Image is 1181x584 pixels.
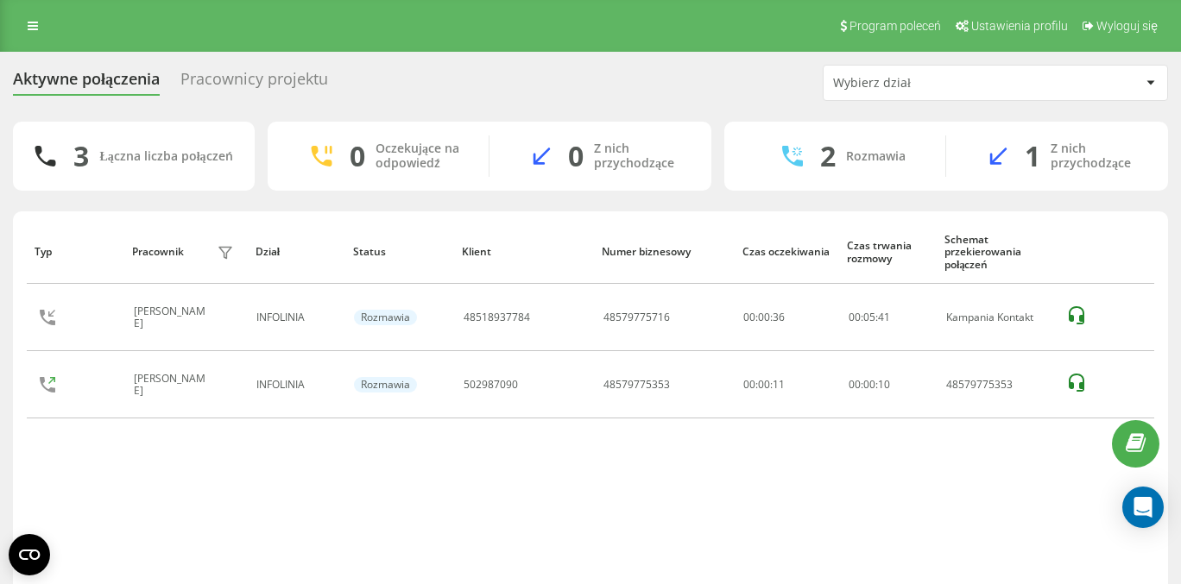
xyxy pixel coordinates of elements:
[849,377,861,392] span: 00
[1051,141,1142,171] div: Z nich przychodzące
[35,246,116,258] div: Typ
[354,377,417,392] div: Rozmawia
[354,310,417,325] div: Rozmawia
[350,140,365,173] div: 0
[603,311,670,323] div: 48579775716
[464,379,518,391] div: 502987090
[180,70,328,97] div: Pracownicy projektu
[878,310,890,324] span: 41
[134,373,212,398] div: [PERSON_NAME]
[849,310,861,324] span: 00
[878,377,890,392] span: 10
[863,310,875,324] span: 05
[464,311,530,323] div: 48518937784
[353,246,446,258] div: Status
[99,149,232,164] div: Łączna liczba połączeń
[376,141,463,171] div: Oczekujące na odpowiedź
[462,246,586,258] div: Klient
[847,240,928,265] div: Czas trwania rozmowy
[743,311,829,323] div: 00:00:36
[256,311,335,323] div: INFOLINIA
[846,149,906,164] div: Rozmawia
[13,70,160,97] div: Aktywne połączenia
[742,246,830,258] div: Czas oczekiwania
[568,140,584,173] div: 0
[134,305,212,330] div: [PERSON_NAME]
[833,76,1039,91] div: Wybierz dział
[946,379,1047,391] div: 48579775353
[73,140,89,173] div: 3
[1025,140,1040,173] div: 1
[944,234,1048,271] div: Schemat przekierowania połączeń
[256,379,335,391] div: INFOLINIA
[849,379,890,391] div: : :
[602,246,726,258] div: Numer biznesowy
[603,379,670,391] div: 48579775353
[9,534,50,575] button: Open CMP widget
[594,141,685,171] div: Z nich przychodzące
[743,379,829,391] div: 00:00:11
[849,311,890,323] div: : :
[946,311,1047,323] div: Kampania Kontakt
[256,246,337,258] div: Dział
[971,19,1068,33] span: Ustawienia profilu
[1096,19,1158,33] span: Wyloguj się
[849,19,941,33] span: Program poleceń
[1122,487,1164,528] div: Open Intercom Messenger
[863,377,875,392] span: 00
[132,246,184,258] div: Pracownik
[820,140,836,173] div: 2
